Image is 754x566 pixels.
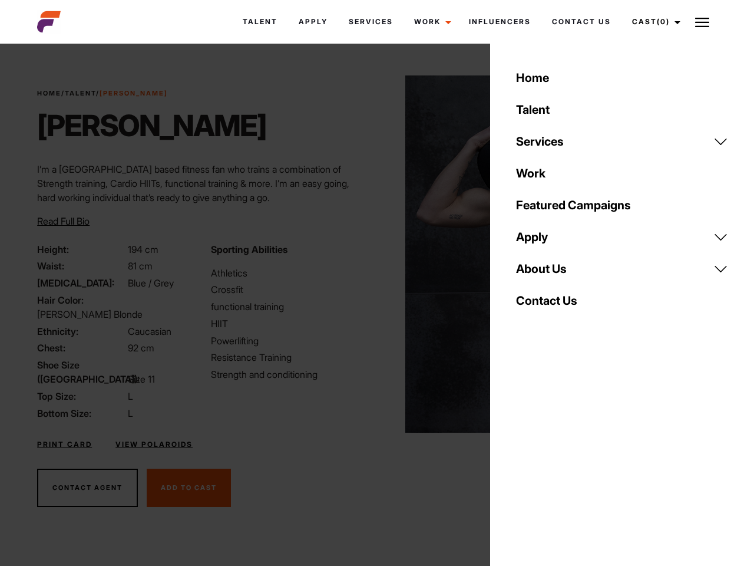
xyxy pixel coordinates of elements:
[211,282,370,297] li: Crossfit
[37,89,61,97] a: Home
[404,6,458,38] a: Work
[509,126,735,157] a: Services
[115,439,193,450] a: View Polaroids
[128,407,133,419] span: L
[509,189,735,221] a: Featured Campaigns
[509,94,735,126] a: Talent
[211,243,287,255] strong: Sporting Abilities
[37,10,61,34] img: cropped-aefm-brand-fav-22-square.png
[211,367,370,381] li: Strength and conditioning
[37,469,138,508] button: Contact Agent
[509,221,735,253] a: Apply
[211,334,370,348] li: Powerlifting
[509,157,735,189] a: Work
[211,317,370,331] li: HIIT
[100,89,168,97] strong: [PERSON_NAME]
[37,88,168,98] span: / /
[232,6,288,38] a: Talent
[161,483,217,492] span: Add To Cast
[37,276,125,290] span: [MEDICAL_DATA]:
[128,277,174,289] span: Blue / Grey
[37,439,92,450] a: Print Card
[288,6,338,38] a: Apply
[509,253,735,285] a: About Us
[458,6,541,38] a: Influencers
[37,259,125,273] span: Waist:
[128,243,158,255] span: 194 cm
[37,341,125,355] span: Chest:
[37,389,125,403] span: Top Size:
[37,308,143,320] span: [PERSON_NAME] Blonde
[211,350,370,364] li: Resistance Training
[541,6,621,38] a: Contact Us
[128,260,153,272] span: 81 cm
[128,373,155,385] span: Size 11
[65,89,96,97] a: Talent
[37,215,90,227] span: Read Full Bio
[37,162,370,205] p: I’m a [GEOGRAPHIC_DATA] based fitness fan who trains a combination of Strength training, Cardio H...
[37,406,125,420] span: Bottom Size:
[211,266,370,280] li: Athletics
[147,469,231,508] button: Add To Cast
[37,108,266,143] h1: [PERSON_NAME]
[128,325,171,337] span: Caucasian
[37,293,125,307] span: Hair Color:
[621,6,687,38] a: Cast(0)
[128,390,133,402] span: L
[509,62,735,94] a: Home
[37,324,125,338] span: Ethnicity:
[37,214,90,228] button: Read Full Bio
[128,342,154,354] span: 92 cm
[37,358,125,386] span: Shoe Size ([GEOGRAPHIC_DATA]):
[509,285,735,317] a: Contact Us
[695,15,709,29] img: Burger icon
[338,6,404,38] a: Services
[37,242,125,256] span: Height:
[211,300,370,314] li: functional training
[657,17,670,26] span: (0)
